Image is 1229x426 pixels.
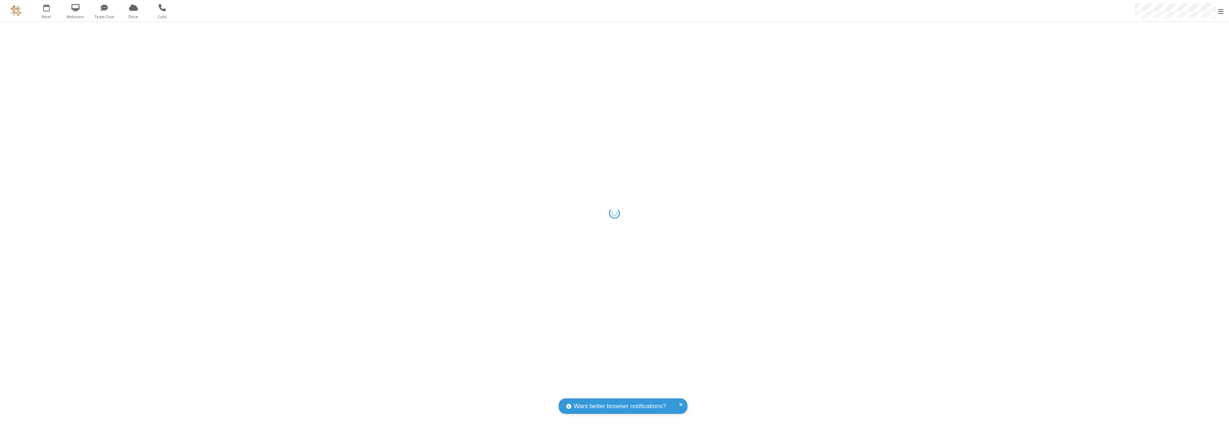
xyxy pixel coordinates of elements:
[11,5,21,16] img: QA Selenium DO NOT DELETE OR CHANGE
[33,14,60,20] span: Meet
[62,14,89,20] span: Webinars
[574,402,666,411] span: Want better browser notifications?
[1211,407,1224,421] iframe: Chat
[120,14,147,20] span: Drive
[149,14,176,20] span: Calls
[91,14,118,20] span: Team Chat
